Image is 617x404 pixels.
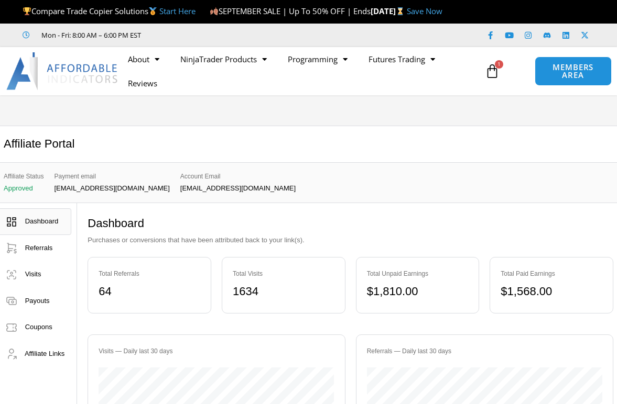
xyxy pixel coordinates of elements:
a: Futures Trading [358,47,446,71]
div: 64 [99,281,200,302]
img: ⌛ [396,7,404,15]
h2: Dashboard [88,216,613,231]
img: 🏆 [23,7,31,15]
span: MEMBERS AREA [546,63,601,79]
span: Coupons [25,323,52,331]
span: Referrals [25,244,53,252]
div: Total Referrals [99,268,200,279]
a: Save Now [407,6,442,16]
span: 1 [495,60,503,69]
img: 🍂 [210,7,218,15]
a: Start Here [159,6,196,16]
span: Mon - Fri: 8:00 AM – 6:00 PM EST [39,29,141,41]
span: $ [367,285,373,298]
div: Total Visits [233,268,334,279]
span: Visits [25,270,41,278]
span: Payouts [25,297,50,305]
p: [EMAIL_ADDRESS][DOMAIN_NAME] [55,185,170,192]
div: Referrals — Daily last 30 days [367,345,602,357]
bdi: 1,568.00 [501,285,552,298]
a: Reviews [117,71,168,95]
a: NinjaTrader Products [170,47,277,71]
p: Approved [4,185,44,192]
span: Account Email [180,171,296,182]
div: 1634 [233,281,334,302]
p: [EMAIL_ADDRESS][DOMAIN_NAME] [180,185,296,192]
nav: Menu [117,47,482,95]
div: Total Paid Earnings [501,268,602,279]
a: About [117,47,170,71]
span: SEPTEMBER SALE | Up To 50% OFF | Ends [210,6,371,16]
div: Visits — Daily last 30 days [99,345,334,357]
span: Dashboard [25,217,59,225]
iframe: Customer reviews powered by Trustpilot [156,30,313,40]
span: $ [501,285,507,298]
span: Payment email [55,171,170,182]
strong: [DATE] [371,6,407,16]
p: Purchases or conversions that have been attributed back to your link(s). [88,234,613,246]
div: Total Unpaid Earnings [367,268,469,279]
a: MEMBERS AREA [535,57,612,86]
h2: Affiliate Portal [4,137,74,152]
span: Affiliate Links [25,350,64,357]
img: 🥇 [149,7,157,15]
a: 1 [469,56,515,86]
img: LogoAI | Affordable Indicators – NinjaTrader [6,52,119,90]
span: Affiliate Status [4,171,44,182]
bdi: 1,810.00 [367,285,418,298]
span: Compare Trade Copier Solutions [23,6,196,16]
a: Programming [277,47,358,71]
